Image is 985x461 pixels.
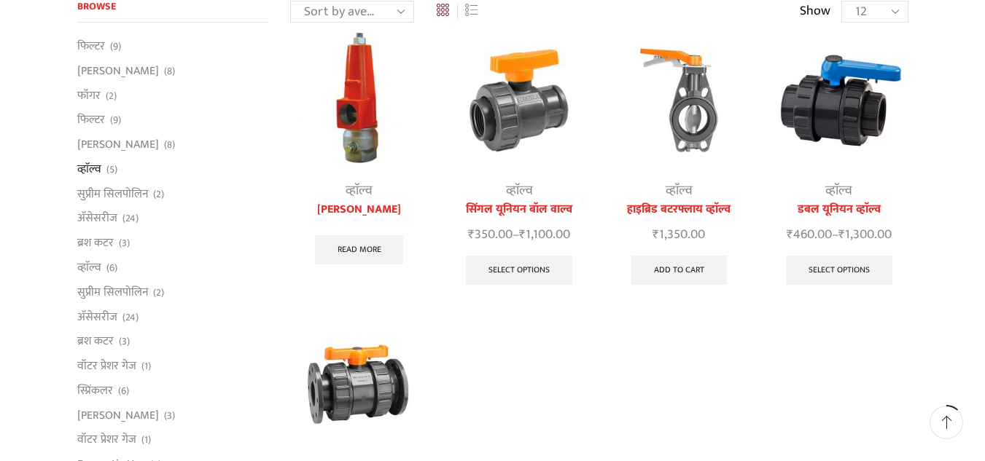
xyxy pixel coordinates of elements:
[610,31,748,169] img: हाइब्रिड बटरफ्लाय व्हाॅल्व
[787,224,832,245] bdi: 460.00
[77,231,114,256] a: ब्रश कटर
[110,39,121,54] span: (9)
[787,224,793,245] span: ₹
[119,236,130,251] span: (3)
[119,334,130,349] span: (3)
[77,83,101,108] a: फॉगर
[77,38,105,58] a: फिल्टर
[122,310,139,325] span: (24)
[838,224,845,245] span: ₹
[106,89,117,103] span: (2)
[110,113,121,127] span: (9)
[770,201,908,218] a: डबल यूनियन व्हाॅल्व
[610,201,748,218] a: हाइब्रिड बटरफ्लाय व्हाॅल्व
[450,225,588,245] span: –
[315,235,404,264] a: Read more about “प्रेशर रिलीफ व्हाॅल्व”
[77,58,159,83] a: [PERSON_NAME]
[838,224,892,245] bdi: 1,300.00
[519,224,526,245] span: ₹
[164,409,175,423] span: (3)
[290,1,414,23] select: Shop order
[631,256,727,285] a: Add to cart: “हाइब्रिड बटरफ्लाय व्हाॅल्व”
[141,433,151,447] span: (1)
[77,280,148,304] a: सुप्रीम सिलपोलिन
[153,285,164,300] span: (2)
[290,201,428,218] a: [PERSON_NAME]
[466,256,572,285] a: Select options for “सिंगल यूनियन बॉल वाल्व”
[153,187,164,202] span: (2)
[800,2,830,21] span: Show
[450,201,588,218] a: सिंगल यूनियन बॉल वाल्व
[770,225,908,245] span: –
[77,206,117,231] a: अ‍ॅसेसरीज
[77,256,101,280] a: व्हाॅल्व
[164,138,175,152] span: (8)
[77,354,136,379] a: वॉटर प्रेशर गेज
[164,64,175,79] span: (8)
[506,180,533,202] a: व्हाॅल्व
[666,180,693,202] a: व्हाॅल्व
[653,224,659,245] span: ₹
[118,384,129,398] span: (6)
[77,427,136,452] a: वॉटर प्रेशर गेज
[290,31,428,169] img: प्रेशर रिलीफ व्हाॅल्व
[519,224,570,245] bdi: 1,100.00
[825,180,852,202] a: व्हाॅल्व
[786,256,892,285] a: Select options for “डबल यूनियन व्हाॅल्व”
[770,31,908,169] img: डबल यूनियन व्हाॅल्व
[450,31,588,169] img: सिंगल यूनियन बॉल वाल्व
[77,329,114,354] a: ब्रश कटर
[77,181,148,206] a: सुप्रीम सिलपोलिन
[653,224,705,245] bdi: 1,350.00
[77,108,105,133] a: फिल्टर
[346,180,373,202] a: व्हाॅल्व
[77,304,117,329] a: अ‍ॅसेसरीज
[122,211,139,226] span: (24)
[468,224,475,245] span: ₹
[468,224,513,245] bdi: 350.00
[141,359,151,374] span: (1)
[77,378,113,403] a: स्प्रिंकलर
[290,315,428,453] img: फ्लँझ बॉल वाल्व
[106,261,117,275] span: (6)
[77,133,159,157] a: [PERSON_NAME]
[77,403,159,427] a: [PERSON_NAME]
[106,162,117,177] span: (5)
[77,157,101,181] a: व्हाॅल्व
